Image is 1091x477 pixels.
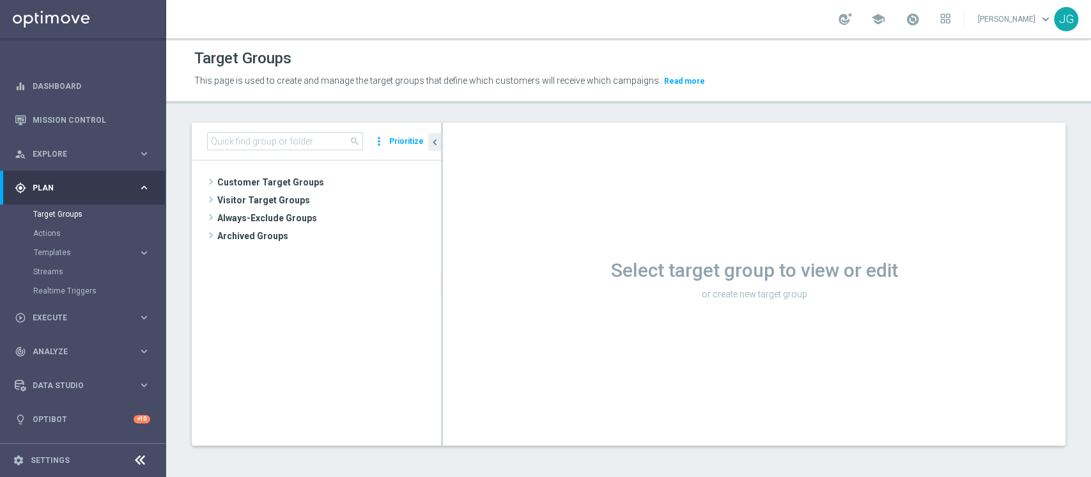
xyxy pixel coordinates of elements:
a: [PERSON_NAME]keyboard_arrow_down [977,10,1054,29]
i: keyboard_arrow_right [138,247,150,259]
div: Data Studio [15,380,138,391]
i: chevron_left [429,136,441,148]
i: person_search [15,148,26,160]
p: or create new target group [443,288,1065,300]
i: keyboard_arrow_right [138,311,150,324]
button: Templates keyboard_arrow_right [33,247,151,258]
button: gps_fixed Plan keyboard_arrow_right [14,183,151,193]
button: chevron_left [428,133,441,151]
button: Read more [663,74,706,88]
span: This page is used to create and manage the target groups that define which customers will receive... [194,75,661,86]
div: +10 [134,415,150,423]
i: keyboard_arrow_right [138,345,150,357]
div: Mission Control [15,103,150,137]
span: Customer Target Groups [217,173,441,191]
button: person_search Explore keyboard_arrow_right [14,149,151,159]
a: Target Groups [33,209,133,219]
button: track_changes Analyze keyboard_arrow_right [14,347,151,357]
div: Target Groups [33,205,165,224]
span: Archived Groups [217,227,441,245]
a: Actions [33,228,133,238]
div: Execute [15,312,138,324]
a: Dashboard [33,69,150,103]
button: lightbulb Optibot +10 [14,414,151,425]
i: play_circle_outline [15,312,26,324]
span: Templates [34,249,125,256]
span: Data Studio [33,382,138,389]
a: Streams [33,267,133,277]
span: school [871,12,885,26]
i: keyboard_arrow_right [138,148,150,160]
div: Streams [33,262,165,281]
a: Mission Control [33,103,150,137]
div: Templates [33,243,165,262]
span: Analyze [33,348,138,356]
button: play_circle_outline Execute keyboard_arrow_right [14,313,151,323]
h1: Select target group to view or edit [443,259,1065,282]
span: Always-Exclude Groups [217,209,441,227]
i: keyboard_arrow_right [138,379,150,391]
span: Visitor Target Groups [217,191,441,209]
i: keyboard_arrow_right [138,182,150,194]
a: Optibot [33,402,134,436]
div: JG [1054,7,1078,31]
div: Actions [33,224,165,243]
button: Prioritize [387,133,426,150]
div: Templates [34,249,138,256]
span: Explore [33,150,138,158]
div: Analyze [15,346,138,357]
a: Settings [31,457,70,464]
i: gps_fixed [15,182,26,194]
div: Explore [15,148,138,160]
a: Realtime Triggers [33,286,133,296]
span: keyboard_arrow_down [1039,12,1053,26]
button: equalizer Dashboard [14,81,151,91]
h1: Target Groups [194,49,291,68]
i: more_vert [373,132,385,150]
div: Optibot [15,402,150,436]
input: Quick find group or folder [207,132,363,150]
span: Execute [33,314,138,322]
div: Realtime Triggers [33,281,165,301]
span: Plan [33,184,138,192]
span: search [350,136,360,146]
button: Mission Control [14,115,151,125]
i: settings [13,455,24,466]
button: Data Studio keyboard_arrow_right [14,380,151,391]
div: Dashboard [15,69,150,103]
div: Plan [15,182,138,194]
i: equalizer [15,81,26,92]
i: track_changes [15,346,26,357]
i: lightbulb [15,414,26,425]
